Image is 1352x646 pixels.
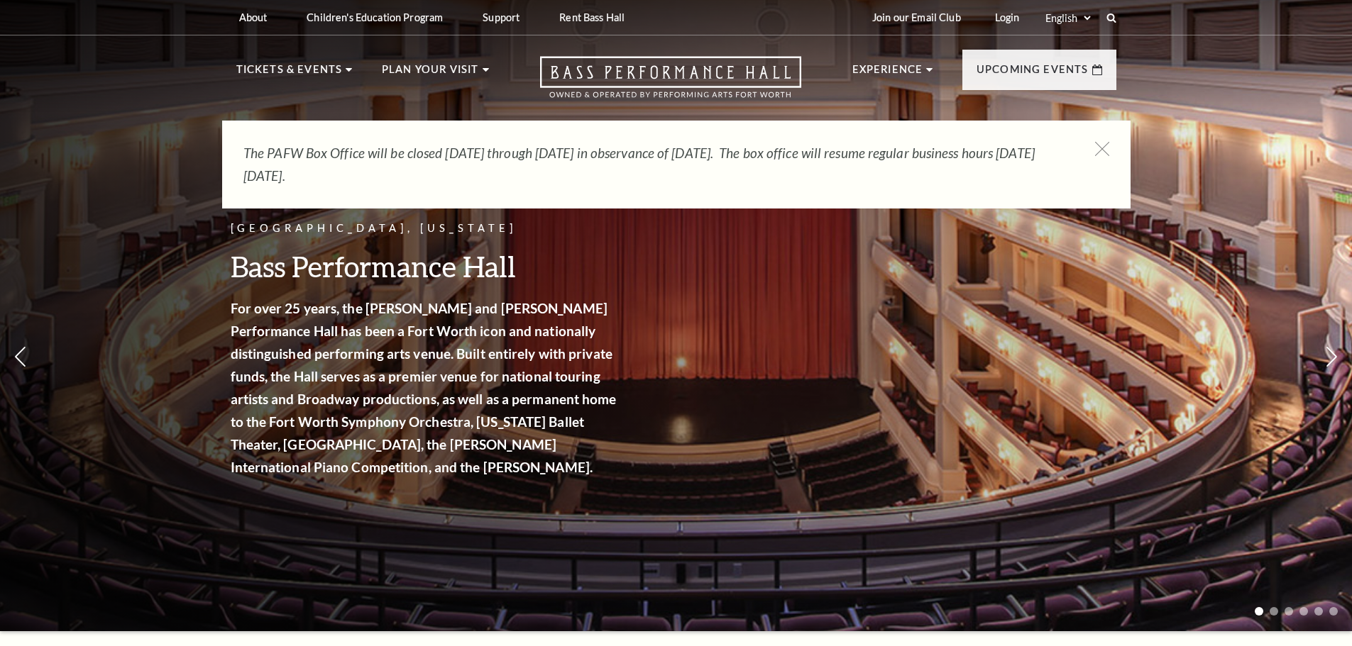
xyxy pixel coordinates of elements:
[231,248,621,284] h3: Bass Performance Hall
[559,11,625,23] p: Rent Bass Hall
[852,61,923,87] p: Experience
[977,61,1089,87] p: Upcoming Events
[231,300,617,475] strong: For over 25 years, the [PERSON_NAME] and [PERSON_NAME] Performance Hall has been a Fort Worth ico...
[243,145,1035,184] em: The PAFW Box Office will be closed [DATE] through [DATE] in observance of [DATE]. The box office ...
[236,61,343,87] p: Tickets & Events
[1043,11,1093,25] select: Select:
[307,11,443,23] p: Children's Education Program
[231,220,621,238] p: [GEOGRAPHIC_DATA], [US_STATE]
[239,11,268,23] p: About
[483,11,520,23] p: Support
[382,61,479,87] p: Plan Your Visit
